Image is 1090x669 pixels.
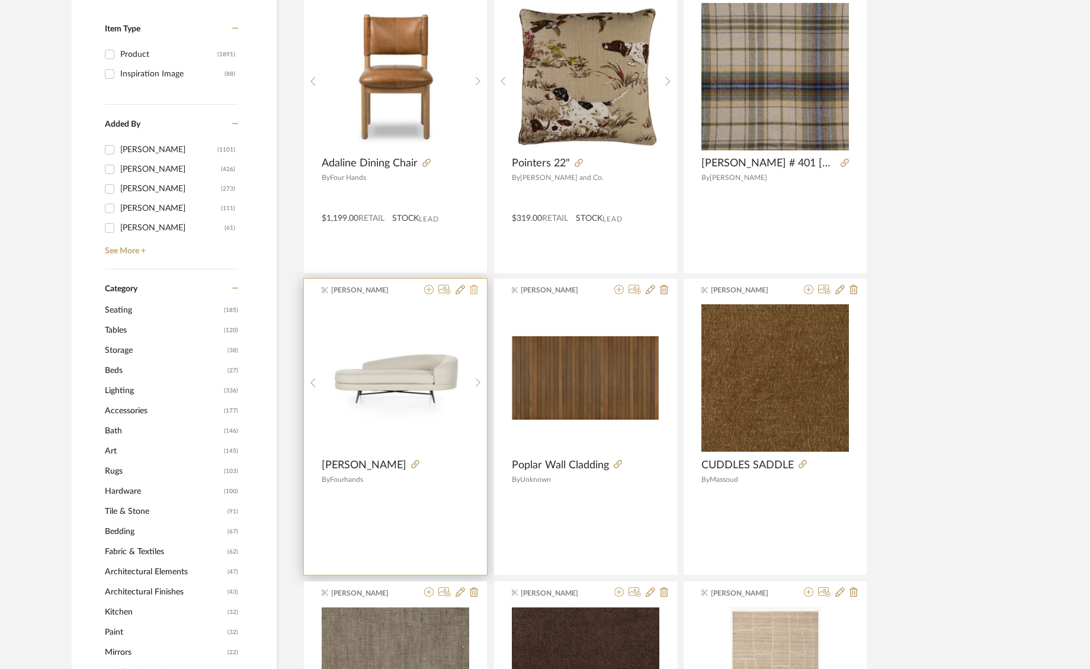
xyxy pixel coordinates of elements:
[120,45,217,64] div: Product
[105,481,221,501] span: Hardware
[224,442,238,461] span: (145)
[602,215,623,223] span: Lead
[701,304,849,452] img: CUDDLES SADDLE
[217,140,235,159] div: (1101)
[105,120,140,128] span: Added By
[105,421,221,441] span: Bath
[120,160,221,179] div: [PERSON_NAME]
[105,25,140,33] span: Item Type
[227,643,238,662] span: (22)
[224,321,238,340] span: (120)
[225,65,235,83] div: (88)
[512,2,659,150] div: 0
[105,562,225,582] span: Architectural Elements
[105,602,225,622] span: Kitchen
[710,476,738,483] span: Massoud
[710,174,767,181] span: [PERSON_NAME]
[322,2,469,150] div: 0
[322,3,469,150] img: Adaline Dining Chair
[512,476,520,483] span: By
[105,381,221,401] span: Lighting
[120,199,221,218] div: [PERSON_NAME]
[711,588,786,599] span: [PERSON_NAME]
[120,65,225,83] div: Inspiration Image
[512,459,609,472] span: Poplar Wall Cladding
[419,215,439,223] span: Lead
[102,237,238,256] a: See More +
[221,179,235,198] div: (273)
[120,179,221,198] div: [PERSON_NAME]
[227,341,238,360] span: (38)
[512,304,659,452] div: 0
[701,2,849,150] div: 0
[701,157,836,170] span: [PERSON_NAME] # 401 [PERSON_NAME]
[224,422,238,440] span: (146)
[227,522,238,541] span: (67)
[105,320,221,340] span: Tables
[512,214,542,223] span: $319.00
[358,214,384,223] span: Retail
[331,588,406,599] span: [PERSON_NAME]
[225,218,235,237] div: (61)
[330,174,366,181] span: Four Hands
[512,336,659,420] img: Poplar Wall Cladding
[120,218,225,237] div: [PERSON_NAME]
[322,459,406,472] span: [PERSON_NAME]
[542,214,568,223] span: Retail
[227,502,238,521] span: (91)
[701,3,849,150] img: BRUMMELL # 401 HAZEL
[322,305,469,452] img: Carmela Chaise
[701,476,710,483] span: By
[227,603,238,622] span: (32)
[392,213,419,225] span: STOCK
[105,361,225,381] span: Beds
[224,381,238,400] span: (336)
[105,340,225,361] span: Storage
[322,214,358,223] span: $1,199.00
[322,304,469,452] div: 0
[520,174,604,181] span: [PERSON_NAME] and Co.
[227,623,238,642] span: (32)
[105,441,221,461] span: Art
[322,476,330,483] span: By
[105,501,225,522] span: Tile & Stone
[521,285,595,295] span: [PERSON_NAME]
[105,522,225,542] span: Bedding
[120,140,217,159] div: [PERSON_NAME]
[330,476,363,483] span: Fourhands
[227,562,238,581] span: (47)
[221,199,235,218] div: (111)
[224,462,238,481] span: (103)
[224,482,238,501] span: (100)
[701,459,794,472] span: CUDDLES SADDLE
[105,284,137,294] span: Category
[105,300,221,320] span: Seating
[512,174,520,181] span: By
[105,461,221,481] span: Rugs
[227,583,238,602] span: (43)
[105,622,225,642] span: Paint
[105,542,225,562] span: Fabric & Textiles
[701,174,710,181] span: By
[512,157,570,170] span: Pointers 22"
[227,542,238,561] span: (62)
[217,45,235,64] div: (1891)
[521,588,595,599] span: [PERSON_NAME]
[221,160,235,179] div: (426)
[322,157,418,170] span: Adaline Dining Chair
[711,285,786,295] span: [PERSON_NAME]
[224,401,238,420] span: (177)
[331,285,406,295] span: [PERSON_NAME]
[105,582,225,602] span: Architectural Finishes
[576,213,602,225] span: STOCK
[520,476,551,483] span: Unknown
[105,401,221,421] span: Accessories
[512,3,659,150] img: Pointers 22"
[322,174,330,181] span: By
[227,361,238,380] span: (27)
[105,642,225,662] span: Mirrors
[224,301,238,320] span: (185)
